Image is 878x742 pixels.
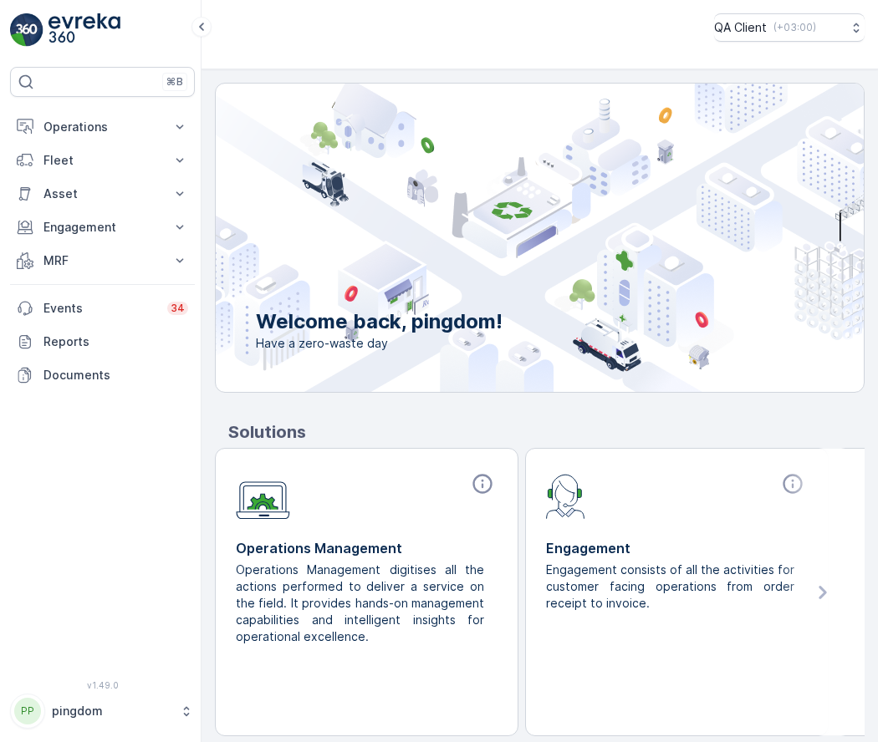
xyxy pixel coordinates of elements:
[43,367,188,384] p: Documents
[10,211,195,244] button: Engagement
[236,562,484,645] p: Operations Management digitises all the actions performed to deliver a service on the field. It p...
[714,19,767,36] p: QA Client
[43,219,161,236] p: Engagement
[546,472,585,519] img: module-icon
[48,13,120,47] img: logo_light-DOdMpM7g.png
[714,13,865,42] button: QA Client(+03:00)
[140,84,864,392] img: city illustration
[166,75,183,89] p: ⌘B
[10,292,195,325] a: Events34
[10,325,195,358] a: Reports
[43,333,188,350] p: Reports
[773,21,816,34] p: ( +03:00 )
[43,300,157,317] p: Events
[236,472,290,520] img: module-icon
[43,252,161,269] p: MRF
[10,358,195,392] a: Documents
[10,244,195,277] button: MRF
[546,538,808,558] p: Engagement
[10,13,43,47] img: logo
[171,302,185,315] p: 34
[43,185,161,202] p: Asset
[43,119,161,135] p: Operations
[546,562,794,612] p: Engagement consists of all the activities for customer facing operations from order receipt to in...
[228,419,865,445] p: Solutions
[10,177,195,211] button: Asset
[10,694,195,729] button: PPpingdom
[10,680,195,690] span: v 1.49.0
[43,152,161,169] p: Fleet
[52,703,171,719] p: pingdom
[10,144,195,177] button: Fleet
[256,335,503,352] span: Have a zero-waste day
[256,308,503,335] p: Welcome back, pingdom!
[10,110,195,144] button: Operations
[14,698,41,724] div: PP
[236,538,498,558] p: Operations Management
